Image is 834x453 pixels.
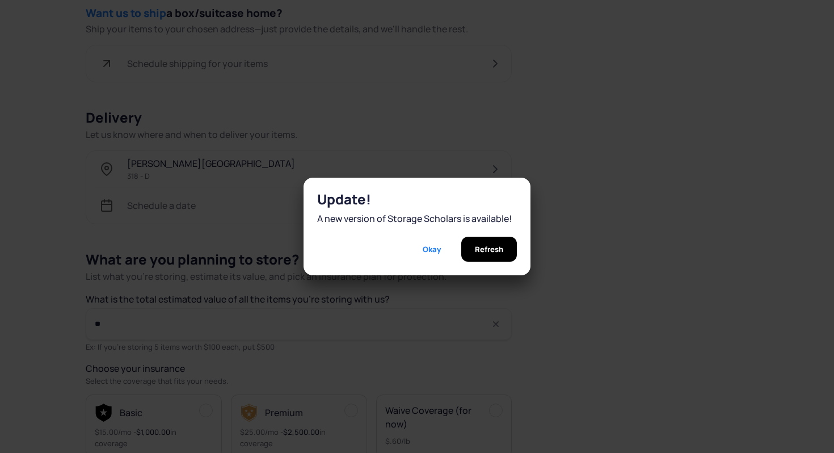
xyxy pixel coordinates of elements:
[317,191,517,207] h2: Update!
[409,237,454,262] button: Okay
[423,237,441,262] span: Okay
[475,237,503,262] span: Refresh
[461,237,517,262] button: Refresh
[317,212,517,225] div: A new version of Storage Scholars is available!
